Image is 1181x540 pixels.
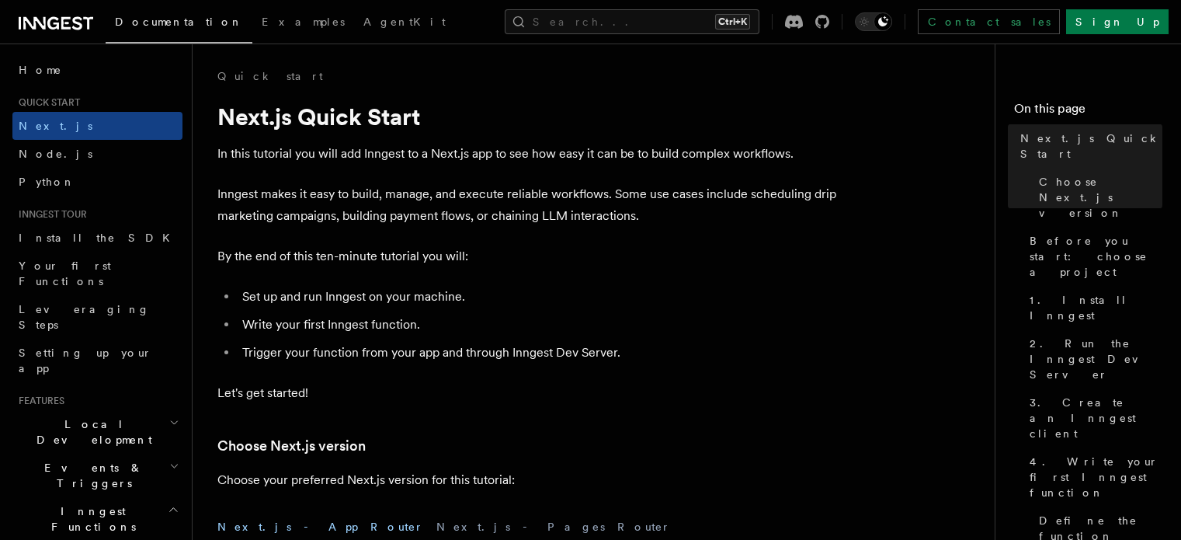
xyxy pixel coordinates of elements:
[1030,233,1162,280] span: Before you start: choose a project
[1014,99,1162,124] h4: On this page
[217,68,323,84] a: Quick start
[715,14,750,30] kbd: Ctrl+K
[505,9,759,34] button: Search...Ctrl+K
[12,454,182,497] button: Events & Triggers
[12,112,182,140] a: Next.js
[855,12,892,31] button: Toggle dark mode
[252,5,354,42] a: Examples
[19,303,150,331] span: Leveraging Steps
[1023,388,1162,448] a: 3. Create an Inngest client
[12,410,182,454] button: Local Development
[19,176,75,188] span: Python
[217,435,366,457] a: Choose Next.js version
[1039,174,1162,221] span: Choose Next.js version
[217,469,839,491] p: Choose your preferred Next.js version for this tutorial:
[12,395,64,407] span: Features
[1023,286,1162,329] a: 1. Install Inngest
[115,16,243,28] span: Documentation
[12,140,182,168] a: Node.js
[238,342,839,364] li: Trigger your function from your app and through Inngest Dev Server.
[918,9,1060,34] a: Contact sales
[12,460,169,491] span: Events & Triggers
[1030,292,1162,323] span: 1. Install Inngest
[217,246,839,267] p: By the end of this ten-minute tutorial you will:
[354,5,455,42] a: AgentKit
[1030,395,1162,441] span: 3. Create an Inngest client
[217,183,839,227] p: Inngest makes it easy to build, manage, and execute reliable workflows. Some use cases include sc...
[238,286,839,308] li: Set up and run Inngest on your machine.
[12,96,80,109] span: Quick start
[1020,131,1162,162] span: Next.js Quick Start
[1066,9,1169,34] a: Sign Up
[262,16,345,28] span: Examples
[19,120,92,132] span: Next.js
[217,143,839,165] p: In this tutorial you will add Inngest to a Next.js app to see how easy it can be to build complex...
[1014,124,1162,168] a: Next.js Quick Start
[12,339,182,382] a: Setting up your app
[106,5,252,44] a: Documentation
[1030,336,1162,382] span: 2. Run the Inngest Dev Server
[19,347,152,375] span: Setting up your app
[12,56,182,84] a: Home
[1023,329,1162,388] a: 2. Run the Inngest Dev Server
[1023,448,1162,507] a: 4. Write your first Inngest function
[19,260,111,287] span: Your first Functions
[1023,227,1162,286] a: Before you start: choose a project
[1030,454,1162,500] span: 4. Write your first Inngest function
[19,148,92,160] span: Node.js
[12,224,182,252] a: Install the SDK
[217,382,839,404] p: Let's get started!
[12,168,182,196] a: Python
[12,252,182,295] a: Your first Functions
[19,62,62,78] span: Home
[12,503,168,535] span: Inngest Functions
[363,16,446,28] span: AgentKit
[12,208,87,221] span: Inngest tour
[217,103,839,131] h1: Next.js Quick Start
[19,232,179,244] span: Install the SDK
[12,295,182,339] a: Leveraging Steps
[238,314,839,336] li: Write your first Inngest function.
[12,416,169,448] span: Local Development
[1033,168,1162,227] a: Choose Next.js version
